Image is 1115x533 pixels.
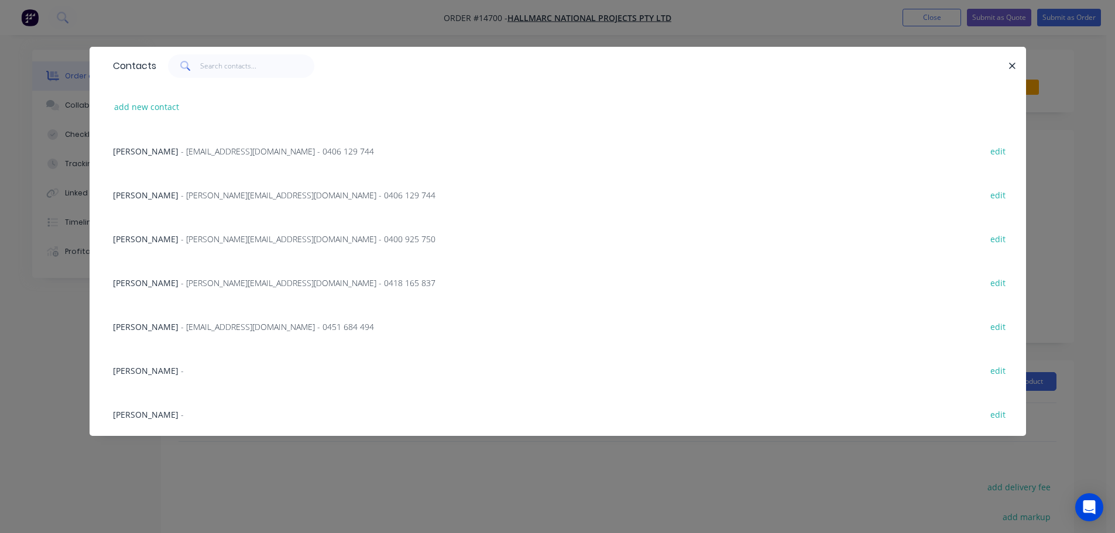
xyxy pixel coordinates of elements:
[984,318,1012,334] button: edit
[181,146,374,157] span: - [EMAIL_ADDRESS][DOMAIN_NAME] - 0406 129 744
[107,47,156,85] div: Contacts
[181,409,184,420] span: -
[113,277,179,288] span: [PERSON_NAME]
[984,187,1012,202] button: edit
[113,321,179,332] span: [PERSON_NAME]
[181,277,435,288] span: - [PERSON_NAME][EMAIL_ADDRESS][DOMAIN_NAME] - 0418 165 837
[200,54,314,78] input: Search contacts...
[108,99,186,115] button: add new contact
[113,409,179,420] span: [PERSON_NAME]
[181,365,184,376] span: -
[181,321,374,332] span: - [EMAIL_ADDRESS][DOMAIN_NAME] - 0451 684 494
[113,365,179,376] span: [PERSON_NAME]
[181,190,435,201] span: - [PERSON_NAME][EMAIL_ADDRESS][DOMAIN_NAME] - 0406 129 744
[113,233,179,245] span: [PERSON_NAME]
[984,362,1012,378] button: edit
[113,146,179,157] span: [PERSON_NAME]
[984,231,1012,246] button: edit
[984,274,1012,290] button: edit
[984,406,1012,422] button: edit
[181,233,435,245] span: - [PERSON_NAME][EMAIL_ADDRESS][DOMAIN_NAME] - 0400 925 750
[984,143,1012,159] button: edit
[1075,493,1103,521] div: Open Intercom Messenger
[113,190,179,201] span: [PERSON_NAME]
